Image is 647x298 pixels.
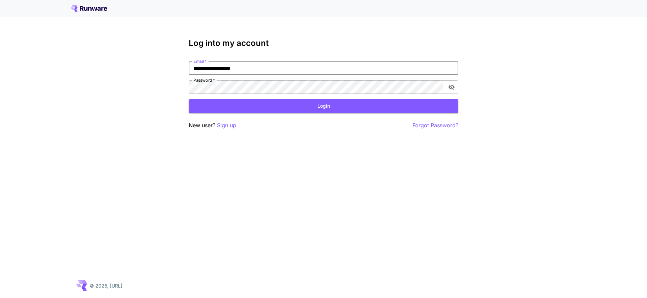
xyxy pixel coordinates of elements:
[189,121,236,130] p: New user?
[412,121,458,130] button: Forgot Password?
[189,38,458,48] h3: Log into my account
[445,81,458,93] button: toggle password visibility
[90,282,122,289] p: © 2025, [URL]
[193,58,207,64] label: Email
[193,77,215,83] label: Password
[217,121,236,130] button: Sign up
[189,99,458,113] button: Login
